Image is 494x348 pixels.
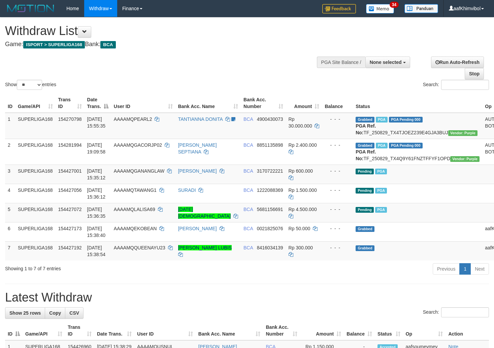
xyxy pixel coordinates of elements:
span: [DATE] 15:38:54 [87,245,106,257]
span: BCA [243,226,253,231]
span: AAAAMQLALISA69 [114,207,155,212]
div: - - - [325,206,350,213]
span: 154270798 [58,116,82,122]
span: CSV [69,310,79,316]
span: Marked by aafsoycanthlai [375,207,387,213]
div: PGA Site Balance / [317,57,365,68]
span: AAAAMQGACORJP02 [114,142,162,148]
img: MOTION_logo.png [5,3,56,13]
span: PGA Pending [389,117,423,123]
a: 1 [459,263,471,275]
th: User ID: activate to sort column ascending [134,321,196,340]
h4: Game: Bank: [5,41,323,48]
th: ID: activate to sort column descending [5,321,23,340]
div: - - - [325,168,350,174]
th: Trans ID: activate to sort column ascending [65,321,94,340]
span: Copy 1222088369 to clipboard [257,187,283,193]
th: Bank Acc. Number: activate to sort column ascending [263,321,300,340]
span: Pending [356,169,374,174]
td: SUPERLIGA168 [15,165,56,184]
a: SURADI [178,187,196,193]
span: BCA [243,245,253,250]
th: Trans ID: activate to sort column ascending [56,94,85,113]
th: Balance: activate to sort column ascending [344,321,375,340]
span: Marked by aafnonsreyleab [376,143,388,148]
a: CSV [65,307,84,319]
th: Game/API: activate to sort column ascending [23,321,65,340]
span: [DATE] 15:36:12 [87,187,106,200]
td: 6 [5,222,15,241]
th: Date Trans.: activate to sort column ascending [94,321,134,340]
span: BCA [243,142,253,148]
a: Stop [465,68,484,79]
a: [PERSON_NAME] [178,168,217,174]
h1: Latest Withdraw [5,291,489,304]
span: BCA [243,207,253,212]
span: Copy 8851135898 to clipboard [257,142,283,148]
span: Copy 3170722221 to clipboard [257,168,283,174]
span: 154281994 [58,142,82,148]
th: Action [446,321,489,340]
span: Copy 4900430073 to clipboard [257,116,283,122]
span: PGA Pending [389,143,423,148]
span: Marked by aafmaleo [376,117,388,123]
span: [DATE] 15:35:12 [87,168,106,180]
td: SUPERLIGA168 [15,113,56,139]
th: Bank Acc. Name: activate to sort column ascending [175,94,241,113]
th: Status: activate to sort column ascending [375,321,403,340]
span: [DATE] 15:36:35 [87,207,106,219]
th: Amount: activate to sort column ascending [286,94,322,113]
span: Copy 0021825076 to clipboard [257,226,283,231]
span: Pending [356,207,374,213]
select: Showentries [17,80,42,90]
a: Show 25 rows [5,307,45,319]
a: [DATE][DEMOGRAPHIC_DATA] [178,207,231,219]
span: Grabbed [356,245,374,251]
th: Date Trans.: activate to sort column descending [85,94,111,113]
th: User ID: activate to sort column ascending [111,94,175,113]
span: Copy 5681156691 to clipboard [257,207,283,212]
td: TF_250829_TX4Q9Y61FNZTFFYF1OPD [353,139,482,165]
a: Previous [433,263,460,275]
th: Status [353,94,482,113]
td: SUPERLIGA168 [15,184,56,203]
label: Search: [423,80,489,90]
span: Grabbed [356,117,374,123]
span: Rp 30.000.000 [289,116,312,129]
td: TF_250829_TX4TJOEZ239E4GJA3BUJ [353,113,482,139]
span: BCA [243,187,253,193]
span: Rp 600.000 [289,168,313,174]
span: 154427056 [58,187,82,193]
div: - - - [325,142,350,148]
a: [PERSON_NAME] LUBIS [178,245,232,250]
th: Balance [322,94,353,113]
td: 2 [5,139,15,165]
a: Copy [45,307,65,319]
span: BCA [243,116,253,122]
td: 7 [5,241,15,260]
img: panduan.png [404,4,438,13]
th: Bank Acc. Number: activate to sort column ascending [241,94,286,113]
span: Marked by aafsoumeymey [375,169,387,174]
td: SUPERLIGA168 [15,222,56,241]
span: None selected [370,60,402,65]
span: AAAAMQTAWANG1 [114,187,157,193]
b: PGA Ref. No: [356,149,376,161]
span: Show 25 rows [9,310,41,316]
div: - - - [325,187,350,194]
td: SUPERLIGA168 [15,203,56,222]
span: AAAAMQEKOBEAN [114,226,157,231]
td: SUPERLIGA168 [15,139,56,165]
span: 154427173 [58,226,82,231]
a: Run Auto-Refresh [431,57,484,68]
span: Rp 4.500.000 [289,207,317,212]
td: 4 [5,184,15,203]
span: Rp 300.000 [289,245,313,250]
span: Grabbed [356,143,374,148]
div: - - - [325,116,350,123]
span: Grabbed [356,226,374,232]
span: ISPORT > SUPERLIGA168 [23,41,85,48]
span: BCA [243,168,253,174]
th: Op: activate to sort column ascending [403,321,446,340]
label: Show entries [5,80,56,90]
